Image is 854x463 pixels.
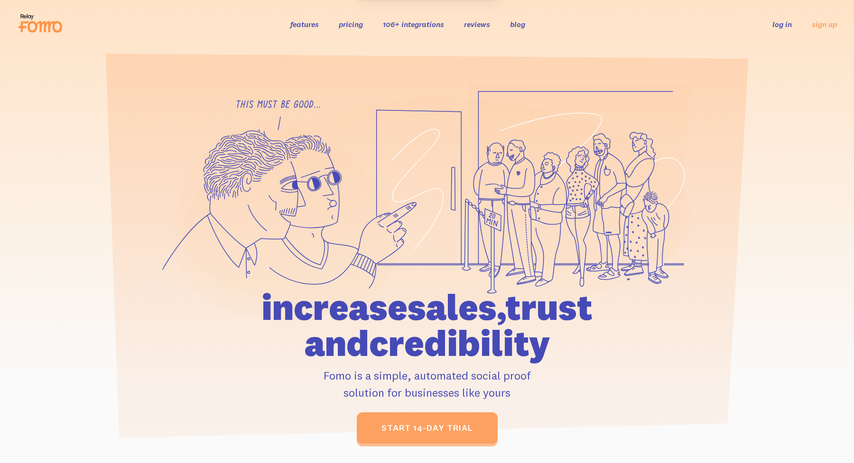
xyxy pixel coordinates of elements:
[207,289,647,361] h1: increase sales, trust and credibility
[383,19,444,29] a: 106+ integrations
[357,412,498,444] a: start 14-day trial
[772,19,792,29] a: log in
[812,19,837,29] a: sign up
[207,367,647,401] p: Fomo is a simple, automated social proof solution for businesses like yours
[464,19,490,29] a: reviews
[290,19,319,29] a: features
[510,19,525,29] a: blog
[339,19,363,29] a: pricing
